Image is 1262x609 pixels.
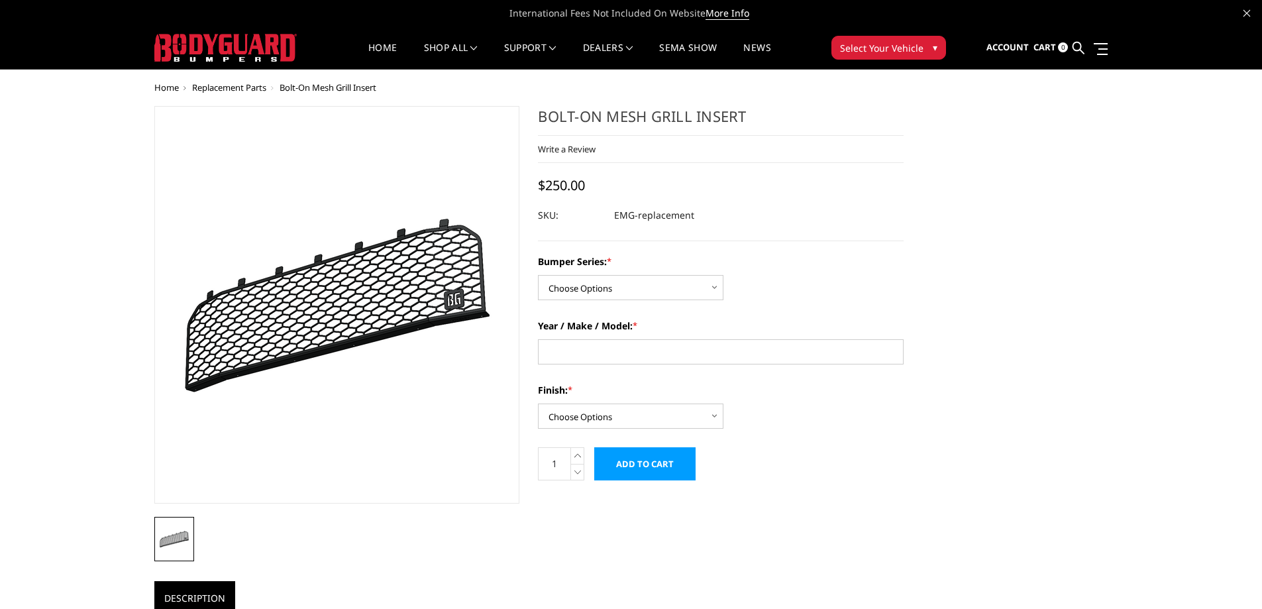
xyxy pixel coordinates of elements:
span: ▾ [933,40,937,54]
h1: Bolt-On Mesh Grill Insert [538,106,904,136]
a: Support [504,43,556,69]
span: Account [986,41,1029,53]
label: Year / Make / Model: [538,319,904,333]
a: Account [986,30,1029,66]
span: Cart [1033,41,1056,53]
dd: EMG-replacement [614,203,694,227]
a: Bolt-On Mesh Grill Insert [154,106,520,504]
label: Finish: [538,383,904,397]
span: Select Your Vehicle [840,41,923,55]
a: Cart 0 [1033,30,1068,66]
img: Bolt-On Mesh Grill Insert [158,530,190,549]
a: Home [154,82,179,93]
a: Replacement Parts [192,82,266,93]
input: Add to Cart [594,447,696,480]
dt: SKU: [538,203,604,227]
span: Bolt-On Mesh Grill Insert [280,82,376,93]
img: BODYGUARD BUMPERS [154,34,297,62]
a: News [743,43,770,69]
a: Dealers [583,43,633,69]
span: $250.00 [538,176,585,194]
a: Write a Review [538,143,596,155]
span: 0 [1058,42,1068,52]
a: SEMA Show [659,43,717,69]
a: More Info [706,7,749,20]
label: Bumper Series: [538,254,904,268]
a: Home [368,43,397,69]
button: Select Your Vehicle [831,36,946,60]
a: shop all [424,43,478,69]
